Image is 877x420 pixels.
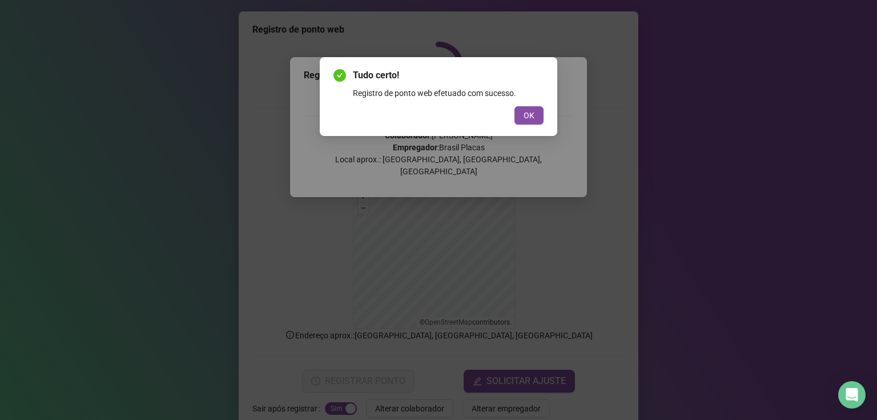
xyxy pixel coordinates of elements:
[333,69,346,82] span: check-circle
[353,69,544,82] span: Tudo certo!
[514,106,544,125] button: OK
[838,381,866,409] div: Open Intercom Messenger
[524,109,534,122] span: OK
[353,87,544,99] div: Registro de ponto web efetuado com sucesso.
